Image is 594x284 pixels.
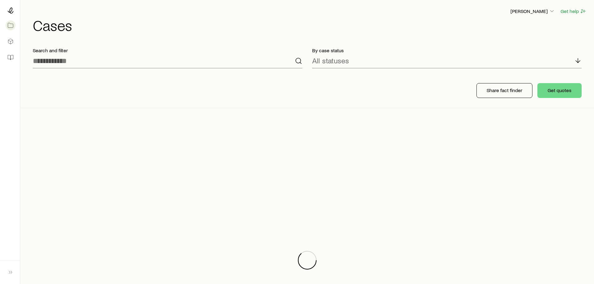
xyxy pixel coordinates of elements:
[33,18,587,32] h1: Cases
[476,83,532,98] button: Share fact finder
[510,8,555,14] p: [PERSON_NAME]
[33,47,302,53] p: Search and filter
[487,87,522,93] p: Share fact finder
[510,8,555,15] button: [PERSON_NAME]
[312,56,349,65] p: All statuses
[560,8,587,15] button: Get help
[537,83,582,98] button: Get quotes
[312,47,582,53] p: By case status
